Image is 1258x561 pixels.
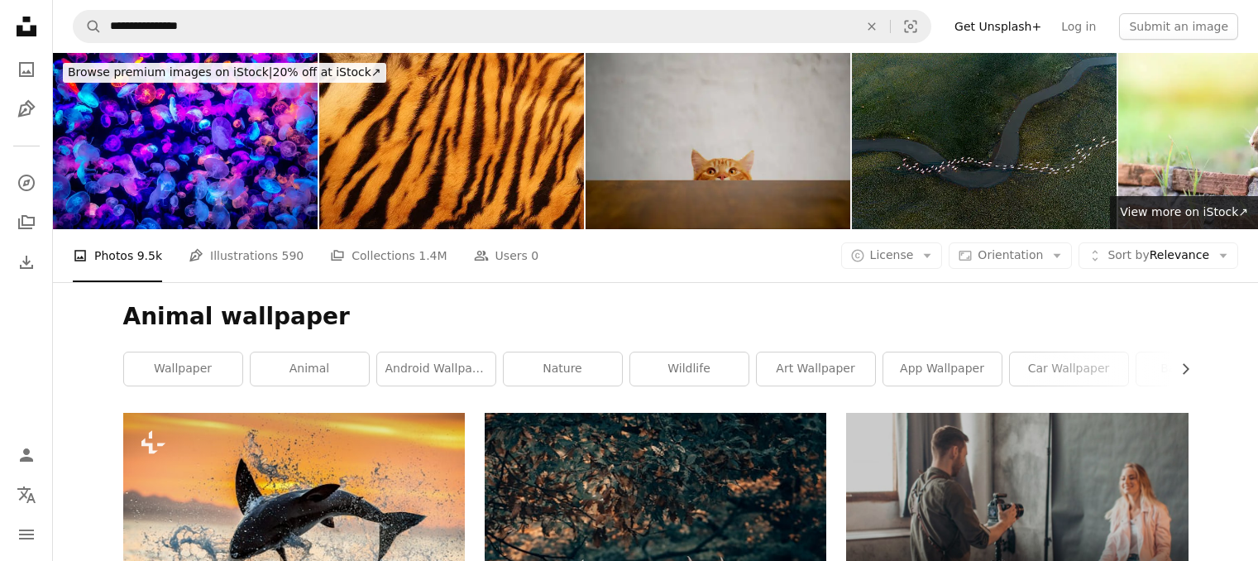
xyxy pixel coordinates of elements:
[949,242,1072,269] button: Orientation
[1010,352,1128,386] a: car wallpaper
[945,13,1051,40] a: Get Unsplash+
[53,53,318,229] img: many colorful jellyfish on the dark sea
[504,352,622,386] a: nature
[870,248,914,261] span: License
[1136,352,1255,386] a: background
[124,352,242,386] a: wallpaper
[883,352,1002,386] a: app wallpaper
[852,53,1117,229] img: Flamingo Migration Guided by Water
[10,93,43,126] a: Illustrations
[1110,196,1258,229] a: View more on iStock↗
[757,352,875,386] a: art wallpaper
[586,53,850,229] img: Big-eyed naughty cat looking at the target. British sort hair cat.
[531,247,538,265] span: 0
[68,65,272,79] span: Browse premium images on iStock |
[10,166,43,199] a: Explore
[377,352,495,386] a: android wallpaper
[74,11,102,42] button: Search Unsplash
[73,10,931,43] form: Find visuals sitewide
[419,247,447,265] span: 1.4M
[1119,13,1238,40] button: Submit an image
[123,529,465,544] a: jumping Great White Shark. Red sky of sunrise. Great White Shark breaching in attack. Scientific ...
[474,229,539,282] a: Users 0
[10,439,43,472] a: Log in / Sign up
[330,229,447,282] a: Collections 1.4M
[10,53,43,86] a: Photos
[319,53,584,229] img: textured tiger fur
[189,229,304,282] a: Illustrations 590
[123,302,1189,332] h1: Animal wallpaper
[1120,205,1248,218] span: View more on iStock ↗
[10,206,43,239] a: Collections
[1107,247,1209,264] span: Relevance
[1107,248,1149,261] span: Sort by
[841,242,943,269] button: License
[53,53,396,93] a: Browse premium images on iStock|20% off at iStock↗
[1170,352,1189,386] button: scroll list to the right
[854,11,890,42] button: Clear
[68,65,381,79] span: 20% off at iStock ↗
[891,11,930,42] button: Visual search
[10,246,43,279] a: Download History
[630,352,749,386] a: wildlife
[1051,13,1106,40] a: Log in
[10,478,43,511] button: Language
[1079,242,1238,269] button: Sort byRelevance
[10,518,43,551] button: Menu
[282,247,304,265] span: 590
[978,248,1043,261] span: Orientation
[251,352,369,386] a: animal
